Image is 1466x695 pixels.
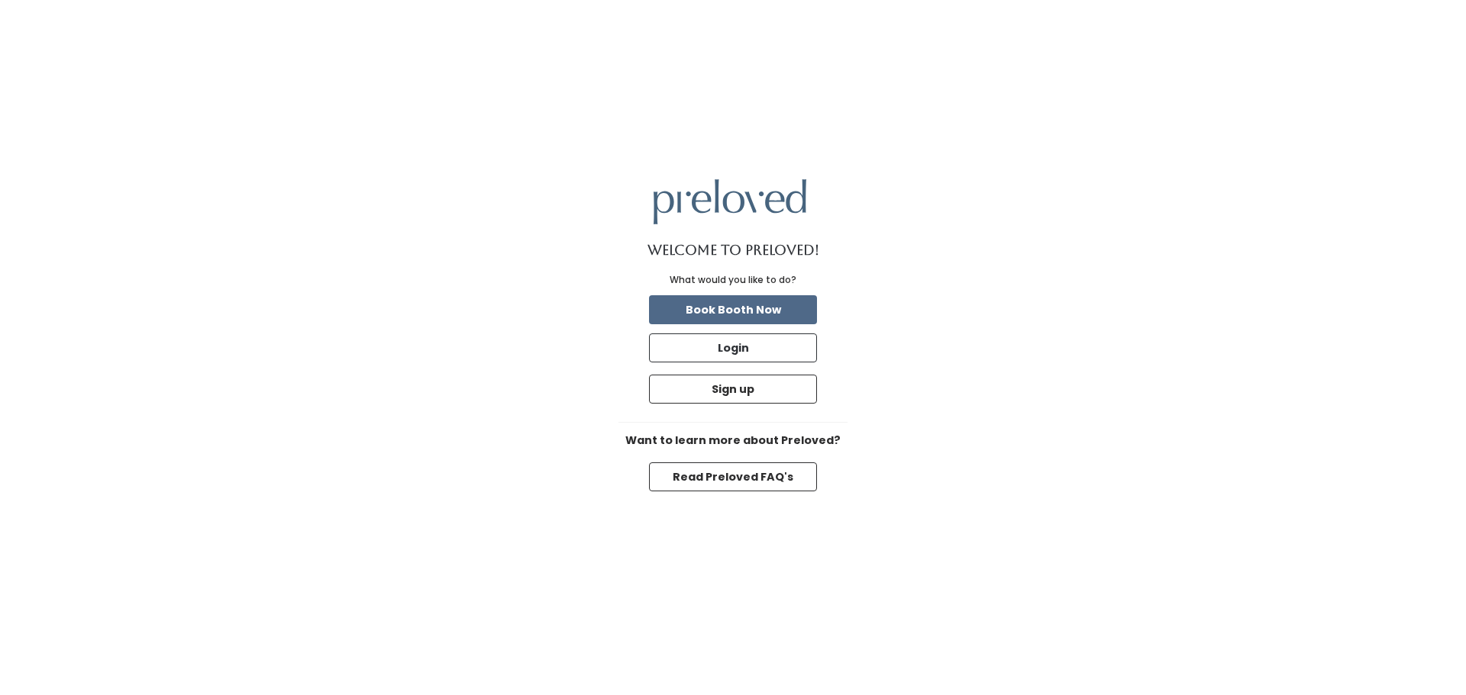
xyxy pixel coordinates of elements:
[654,179,806,224] img: preloved logo
[618,435,848,447] h6: Want to learn more about Preloved?
[649,295,817,324] button: Book Booth Now
[670,273,796,287] div: What would you like to do?
[649,462,817,491] button: Read Preloved FAQ's
[649,375,817,404] button: Sign up
[647,243,819,258] h1: Welcome to Preloved!
[646,330,820,365] a: Login
[646,372,820,407] a: Sign up
[649,333,817,362] button: Login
